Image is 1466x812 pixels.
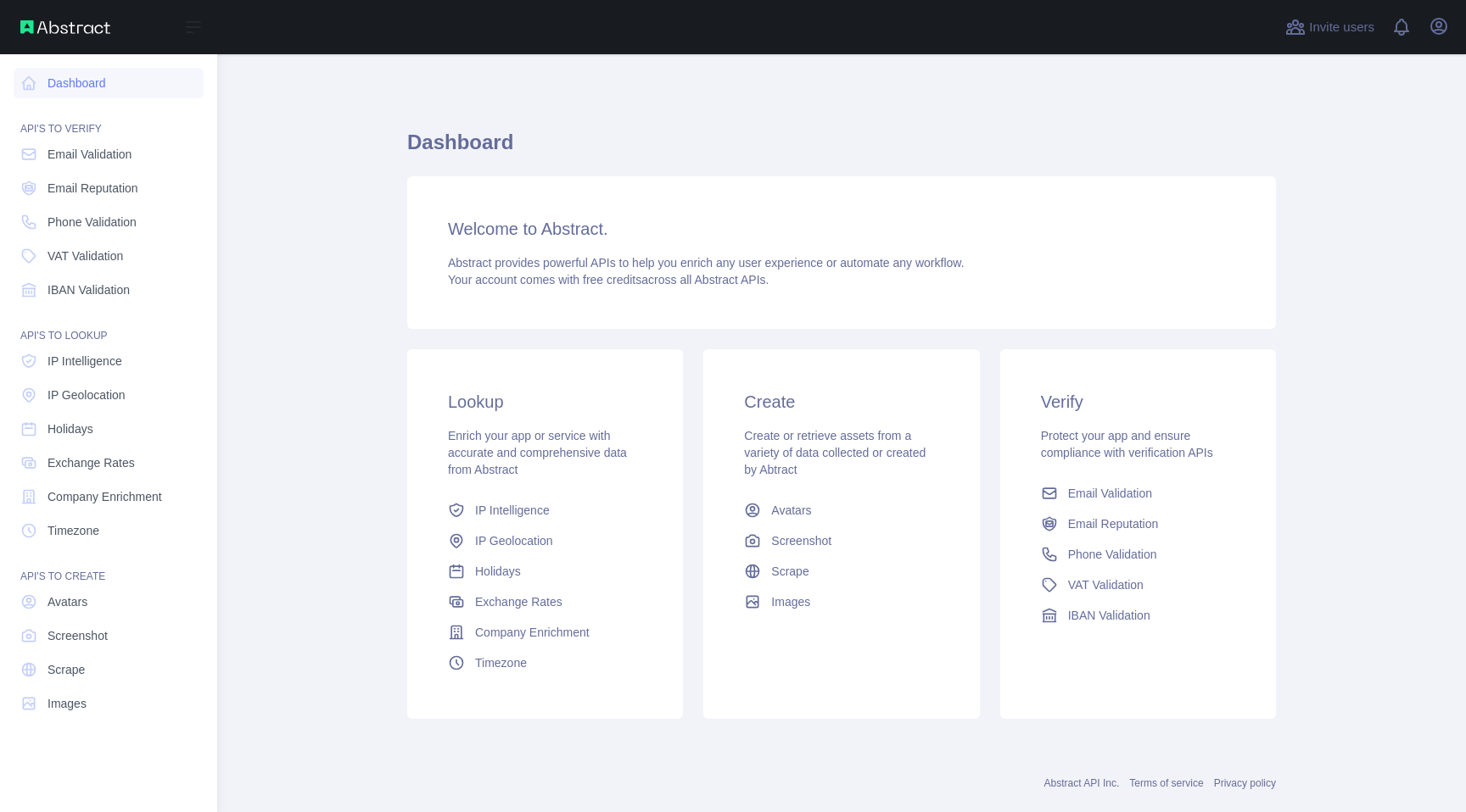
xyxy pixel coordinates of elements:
span: Enrich your app or service with accurate and comprehensive data from Abstract [448,429,627,476]
span: IBAN Validation [48,281,130,298]
span: Your account comes with across all Abstract APIs. [448,273,769,286]
div: API'S TO VERIFY [14,102,204,136]
a: IP Intelligence [14,346,204,376]
a: IBAN Validation [14,275,204,305]
a: Phone Validation [14,207,204,237]
a: Email Reputation [14,173,204,203]
span: IP Intelligence [48,353,122,370]
a: Email Validation [14,139,204,170]
a: Exchange Rates [14,448,204,478]
span: Scrape [771,563,809,580]
span: Holidays [475,563,521,580]
span: Abstract provides powerful APIs to help you enrich any user experience or automate any workflow. [448,256,965,270]
span: VAT Validation [48,247,123,264]
span: Phone Validation [1068,546,1157,563]
span: Exchange Rates [475,593,562,610]
span: Invite users [1309,18,1374,37]
span: IP Geolocation [475,532,553,549]
span: Screenshot [771,532,831,549]
a: Images [737,587,945,617]
span: Images [48,695,87,712]
span: Screenshot [48,627,108,644]
a: IP Intelligence [441,495,649,526]
span: Timezone [48,522,99,539]
a: Timezone [441,648,649,678]
div: API'S TO CREATE [14,549,204,583]
a: Images [14,688,204,719]
button: Invite users [1282,14,1378,41]
span: Email Reputation [48,180,138,197]
a: IBAN Validation [1034,600,1242,631]
span: Company Enrichment [48,488,162,505]
a: Screenshot [737,526,945,556]
span: Email Reputation [1068,515,1159,532]
span: IBAN Validation [1068,607,1150,624]
h1: Dashboard [407,129,1276,170]
span: Email Validation [1068,485,1152,502]
span: Timezone [475,654,527,671]
a: Terms of service [1129,777,1203,789]
span: Exchange Rates [48,454,135,471]
a: Company Enrichment [441,617,649,648]
span: Avatars [48,593,87,610]
span: IP Intelligence [475,502,550,519]
h3: Lookup [448,390,642,414]
img: Abstract API [20,20,110,34]
span: Company Enrichment [475,624,590,641]
span: IP Geolocation [48,387,126,403]
a: Avatars [14,587,204,617]
span: Email Validation [48,146,131,163]
h3: Welcome to Abstract. [448,217,1235,241]
a: Exchange Rates [441,587,649,617]
h3: Verify [1041,390,1235,414]
span: VAT Validation [1068,576,1144,593]
a: IP Geolocation [441,526,649,556]
span: Create or retrieve assets from a variety of data collected or created by Abtract [744,429,926,476]
span: Protect your app and ensure compliance with verification APIs [1041,429,1213,459]
a: Avatars [737,495,945,526]
span: Avatars [771,502,811,519]
a: Scrape [14,654,204,685]
a: Email Reputation [1034,509,1242,539]
span: Holidays [48,420,93,437]
a: Privacy policy [1214,777,1276,789]
a: IP Geolocation [14,380,204,410]
span: Images [771,593,810,610]
a: Dashboard [14,68,204,98]
a: Abstract API Inc. [1044,777,1120,789]
a: Screenshot [14,620,204,651]
span: free credits [583,273,641,286]
a: Company Enrichment [14,481,204,512]
a: Holidays [14,414,204,444]
a: Phone Validation [1034,539,1242,570]
a: VAT Validation [14,241,204,271]
a: Holidays [441,556,649,587]
div: API'S TO LOOKUP [14,309,204,342]
span: Phone Validation [48,214,137,231]
a: Scrape [737,556,945,587]
a: VAT Validation [1034,570,1242,600]
span: Scrape [48,661,85,678]
a: Email Validation [1034,478,1242,509]
a: Timezone [14,515,204,546]
h3: Create [744,390,938,414]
